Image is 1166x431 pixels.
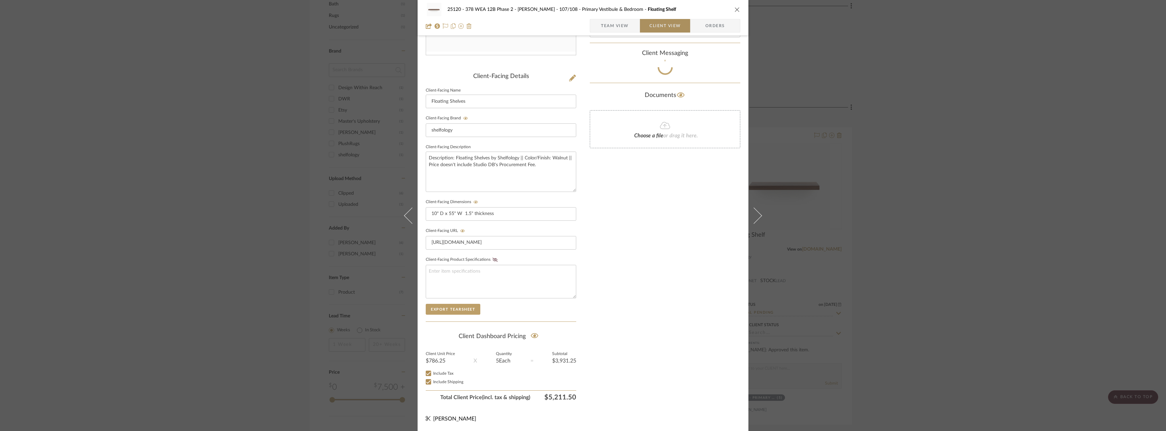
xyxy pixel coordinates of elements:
[433,416,476,422] span: [PERSON_NAME]
[433,371,454,375] span: Include Tax
[426,329,576,344] div: Client Dashboard Pricing
[490,257,500,262] button: Client-Facing Product Specifications
[663,133,698,138] span: or drag it here.
[496,352,512,356] label: Quantity
[734,6,740,13] button: close
[601,19,629,33] span: Team View
[447,7,559,12] span: 25120 - 378 WEA 12B Phase 2 - [PERSON_NAME]
[474,357,477,365] div: X
[426,257,500,262] label: Client-Facing Product Specifications
[426,207,576,221] input: Enter item dimensions
[426,304,480,315] button: Export Tearsheet
[426,3,442,16] img: 6590fbdd-d68c-4c94-930b-0b64b2b82ebc_48x40.jpg
[634,133,663,138] span: Choose a file
[426,200,480,204] label: Client-Facing Dimensions
[426,89,461,92] label: Client-Facing Name
[461,116,470,121] button: Client-Facing Brand
[458,229,467,233] button: Client-Facing URL
[552,352,576,356] label: Subtotal
[426,352,455,356] label: Client Unit Price
[552,358,576,364] div: $3,931.25
[426,393,530,401] span: Total Client Price
[698,19,732,33] span: Orders
[426,145,471,149] label: Client-Facing Description
[559,7,648,12] span: 107/108 - Primary Vestibule & Bedroom
[426,116,470,121] label: Client-Facing Brand
[433,380,463,384] span: Include Shipping
[471,200,480,204] button: Client-Facing Dimensions
[426,236,576,250] input: Enter item URL
[648,7,676,12] span: Floating Shelf
[426,358,455,364] div: $786.25
[466,23,472,29] img: Remove from project
[590,50,740,57] div: client Messaging
[530,357,534,365] div: =
[482,393,530,401] span: (incl. tax & shipping)
[426,73,576,80] div: Client-Facing Details
[590,90,740,101] div: Documents
[496,358,512,364] div: 5 Each
[426,123,576,137] input: Enter Client-Facing Brand
[426,95,576,108] input: Enter Client-Facing Item Name
[426,229,467,233] label: Client-Facing URL
[530,393,576,401] span: $5,211.50
[649,19,681,33] span: Client View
